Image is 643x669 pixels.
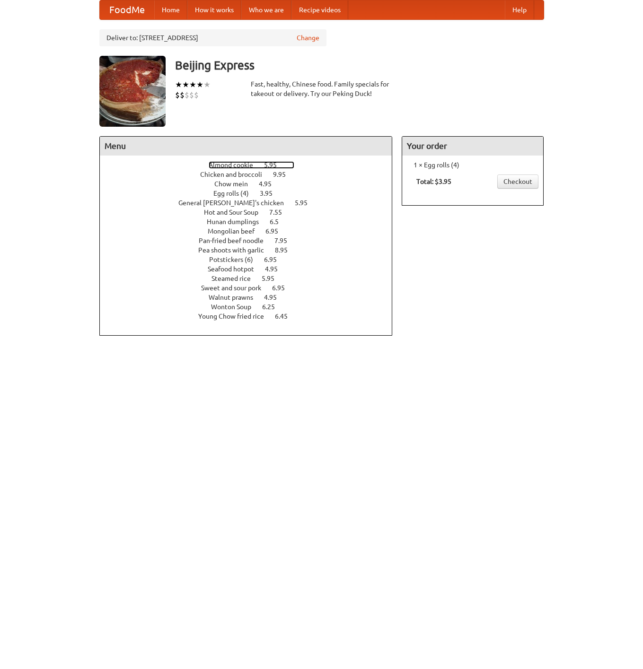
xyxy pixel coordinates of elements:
span: 6.95 [265,227,288,235]
a: Almond cookie 5.95 [209,161,294,169]
span: 4.95 [259,180,281,188]
span: Egg rolls (4) [213,190,258,197]
span: Young Chow fried rice [198,313,273,320]
span: Hunan dumplings [207,218,268,226]
li: $ [189,90,194,100]
a: Walnut prawns 4.95 [209,294,294,301]
a: Home [154,0,187,19]
li: $ [180,90,185,100]
a: General [PERSON_NAME]'s chicken 5.95 [178,199,325,207]
span: 4.95 [265,265,287,273]
span: Pan-fried beef noodle [199,237,273,244]
li: 1 × Egg rolls (4) [407,160,538,170]
a: Pea shoots with garlic 8.95 [198,246,305,254]
span: 7.55 [269,209,291,216]
h3: Beijing Express [175,56,544,75]
li: $ [194,90,199,100]
span: 7.95 [274,237,297,244]
li: $ [185,90,189,100]
span: 6.95 [272,284,294,292]
a: Checkout [497,174,538,189]
span: Potstickers (6) [209,256,263,263]
span: 5.95 [264,161,286,169]
a: Mongolian beef 6.95 [208,227,296,235]
span: 5.95 [295,199,317,207]
a: Help [505,0,534,19]
li: $ [175,90,180,100]
a: Young Chow fried rice 6.45 [198,313,305,320]
li: ★ [189,79,196,90]
li: ★ [196,79,203,90]
a: Steamed rice 5.95 [211,275,292,282]
img: angular.jpg [99,56,166,127]
span: 5.95 [262,275,284,282]
a: Recipe videos [291,0,348,19]
span: 6.25 [262,303,284,311]
a: FoodMe [100,0,154,19]
span: 3.95 [260,190,282,197]
span: 4.95 [264,294,286,301]
span: Almond cookie [209,161,263,169]
a: Wonton Soup 6.25 [211,303,292,311]
div: Fast, healthy, Chinese food. Family specials for takeout or delivery. Try our Peking Duck! [251,79,393,98]
span: Chow mein [214,180,257,188]
span: 6.5 [270,218,288,226]
a: Who we are [241,0,291,19]
a: Sweet and sour pork 6.95 [201,284,302,292]
h4: Your order [402,137,543,156]
span: 6.45 [275,313,297,320]
a: Hunan dumplings 6.5 [207,218,296,226]
a: Egg rolls (4) 3.95 [213,190,290,197]
a: Chow mein 4.95 [214,180,289,188]
div: Deliver to: [STREET_ADDRESS] [99,29,326,46]
span: Steamed rice [211,275,260,282]
span: Hot and Sour Soup [204,209,268,216]
span: Wonton Soup [211,303,261,311]
a: Change [297,33,319,43]
span: Sweet and sour pork [201,284,271,292]
a: Chicken and broccoli 9.95 [200,171,303,178]
a: Pan-fried beef noodle 7.95 [199,237,305,244]
span: 6.95 [264,256,286,263]
a: Hot and Sour Soup 7.55 [204,209,299,216]
li: ★ [175,79,182,90]
li: ★ [203,79,211,90]
span: 8.95 [275,246,297,254]
span: Walnut prawns [209,294,263,301]
span: Mongolian beef [208,227,264,235]
a: Potstickers (6) 6.95 [209,256,294,263]
h4: Menu [100,137,392,156]
span: Seafood hotpot [208,265,264,273]
span: General [PERSON_NAME]'s chicken [178,199,293,207]
a: Seafood hotpot 4.95 [208,265,295,273]
a: How it works [187,0,241,19]
b: Total: $3.95 [416,178,451,185]
span: Chicken and broccoli [200,171,272,178]
li: ★ [182,79,189,90]
span: 9.95 [273,171,295,178]
span: Pea shoots with garlic [198,246,273,254]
